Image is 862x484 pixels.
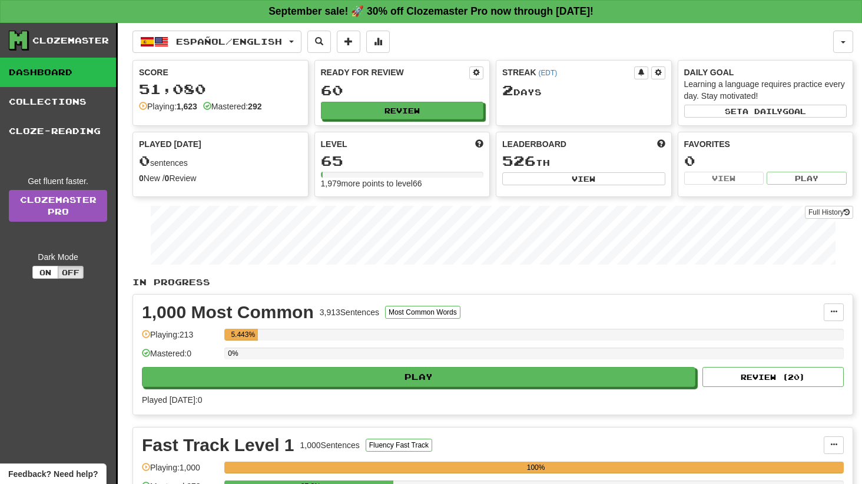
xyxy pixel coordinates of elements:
[321,178,484,189] div: 1,979 more points to level 66
[684,138,847,150] div: Favorites
[228,462,844,473] div: 100%
[142,329,218,348] div: Playing: 213
[176,36,282,46] span: Español / English
[142,367,695,387] button: Play
[502,172,665,185] button: View
[9,251,107,263] div: Dark Mode
[142,348,218,367] div: Mastered: 0
[139,172,302,184] div: New / Review
[268,5,594,17] strong: September sale! 🚀 30% off Clozemaster Pro now through [DATE]!
[767,172,847,185] button: Play
[538,69,557,77] a: (EDT)
[139,101,197,112] div: Playing:
[9,175,107,187] div: Get fluent faster.
[684,153,847,168] div: 0
[32,35,109,46] div: Clozemaster
[165,173,170,183] strong: 0
[475,138,483,150] span: Score more points to level up
[142,303,314,321] div: 1,000 Most Common
[321,102,484,119] button: Review
[657,138,665,150] span: This week in points, UTC
[684,78,847,102] div: Learning a language requires practice every day. Stay motivated!
[139,152,150,169] span: 0
[228,329,258,341] div: 5.443%
[320,306,379,318] div: 3,913 Sentences
[385,306,460,319] button: Most Common Words
[366,439,432,452] button: Fluency Fast Track
[177,102,197,111] strong: 1,623
[300,439,360,451] div: 1,000 Sentences
[139,138,201,150] span: Played [DATE]
[139,153,302,169] div: sentences
[684,66,847,78] div: Daily Goal
[321,153,484,168] div: 65
[142,436,294,454] div: Fast Track Level 1
[805,206,853,219] button: Full History
[139,66,302,78] div: Score
[142,395,202,405] span: Played [DATE]: 0
[502,82,513,98] span: 2
[702,367,844,387] button: Review (20)
[139,173,144,183] strong: 0
[139,82,302,96] div: 51,080
[9,190,107,222] a: ClozemasterPro
[502,152,536,169] span: 526
[132,31,301,53] button: Español/English
[742,107,783,115] span: a daily
[502,153,665,169] div: th
[8,468,98,480] span: Open feedback widget
[684,105,847,118] button: Seta dailygoal
[321,83,484,98] div: 60
[684,172,764,185] button: View
[32,266,58,279] button: On
[307,31,331,53] button: Search sentences
[502,66,634,78] div: Streak
[132,276,853,288] p: In Progress
[321,138,347,150] span: Level
[502,83,665,98] div: Day s
[366,31,390,53] button: More stats
[502,138,566,150] span: Leaderboard
[248,102,261,111] strong: 292
[321,66,470,78] div: Ready for Review
[142,462,218,481] div: Playing: 1,000
[58,266,84,279] button: Off
[337,31,360,53] button: Add sentence to collection
[203,101,262,112] div: Mastered:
